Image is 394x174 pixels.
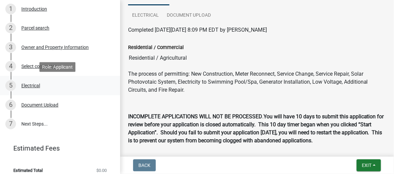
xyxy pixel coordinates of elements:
[21,45,89,50] div: Owner and Property Information
[138,163,150,168] span: Back
[133,159,156,171] button: Back
[128,27,267,33] span: Completed [DATE][DATE] 8:09 PM EDT by [PERSON_NAME]
[357,159,381,171] button: Exit
[163,5,215,26] a: Document Upload
[21,83,40,88] div: Electrical
[5,61,16,72] div: 4
[5,100,16,110] div: 6
[5,23,16,33] div: 2
[128,5,163,26] a: Electrical
[13,168,43,173] span: Estimated Total
[128,113,386,145] p: .
[128,70,386,94] p: The process of permitting: New Construction, Meter Reconnect, Service Change, Service Repair, Sol...
[5,119,16,129] div: 7
[21,26,49,30] div: Parcel search
[21,64,57,69] div: Select contractor
[5,42,16,53] div: 3
[128,45,184,50] label: Residential / Commercial
[5,142,109,155] a: Estimated Fees
[21,103,58,107] div: Document Upload
[96,168,107,173] span: $0.00
[128,113,262,120] strong: INCOMPLETE APPLICATIONS WILL NOT BE PROCESSED
[39,62,75,72] div: Role: Applicant
[5,80,16,91] div: 5
[21,7,47,11] div: Introduction
[362,163,372,168] span: Exit
[5,4,16,14] div: 1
